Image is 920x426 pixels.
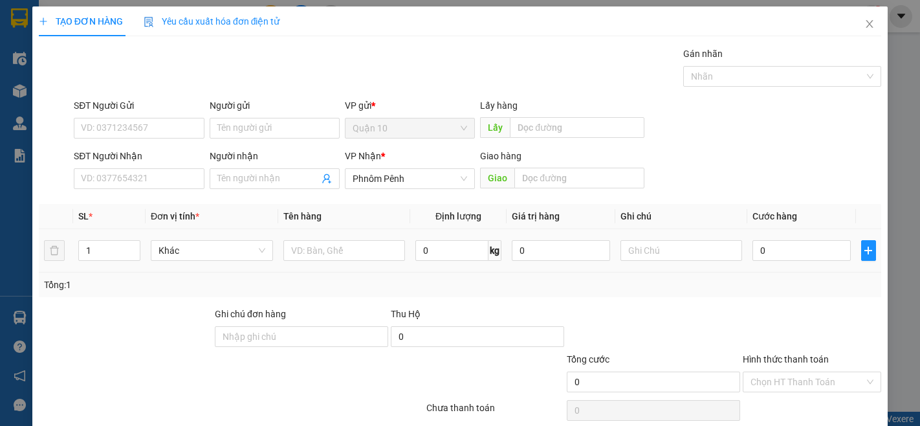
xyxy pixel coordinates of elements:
[864,19,875,29] span: close
[353,169,467,188] span: Phnôm Pênh
[512,240,609,261] input: 0
[615,204,748,229] th: Ghi chú
[151,211,199,221] span: Đơn vị tính
[862,245,876,256] span: plus
[210,98,340,113] div: Người gửi
[480,151,521,161] span: Giao hàng
[283,211,322,221] span: Tên hàng
[322,174,332,184] span: user-add
[514,168,644,188] input: Dọc đường
[39,16,123,27] span: TẠO ĐƠN HÀNG
[752,211,797,221] span: Cước hàng
[39,17,48,26] span: plus
[74,149,204,163] div: SĐT Người Nhận
[74,98,204,113] div: SĐT Người Gửi
[353,118,467,138] span: Quận 10
[144,17,154,27] img: icon
[851,6,888,43] button: Close
[345,151,381,161] span: VP Nhận
[620,240,743,261] input: Ghi Chú
[435,211,481,221] span: Định lượng
[683,49,723,59] label: Gán nhãn
[44,240,65,261] button: delete
[44,278,356,292] div: Tổng: 1
[210,149,340,163] div: Người nhận
[743,354,829,364] label: Hình thức thanh toán
[861,240,877,261] button: plus
[480,117,510,138] span: Lấy
[159,241,265,260] span: Khác
[567,354,609,364] span: Tổng cước
[488,240,501,261] span: kg
[512,211,560,221] span: Giá trị hàng
[510,117,644,138] input: Dọc đường
[425,401,566,423] div: Chưa thanh toán
[78,211,89,221] span: SL
[215,326,388,347] input: Ghi chú đơn hàng
[345,98,475,113] div: VP gửi
[144,16,280,27] span: Yêu cầu xuất hóa đơn điện tử
[391,309,421,319] span: Thu Hộ
[480,100,518,111] span: Lấy hàng
[480,168,514,188] span: Giao
[215,309,286,319] label: Ghi chú đơn hàng
[283,240,406,261] input: VD: Bàn, Ghế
